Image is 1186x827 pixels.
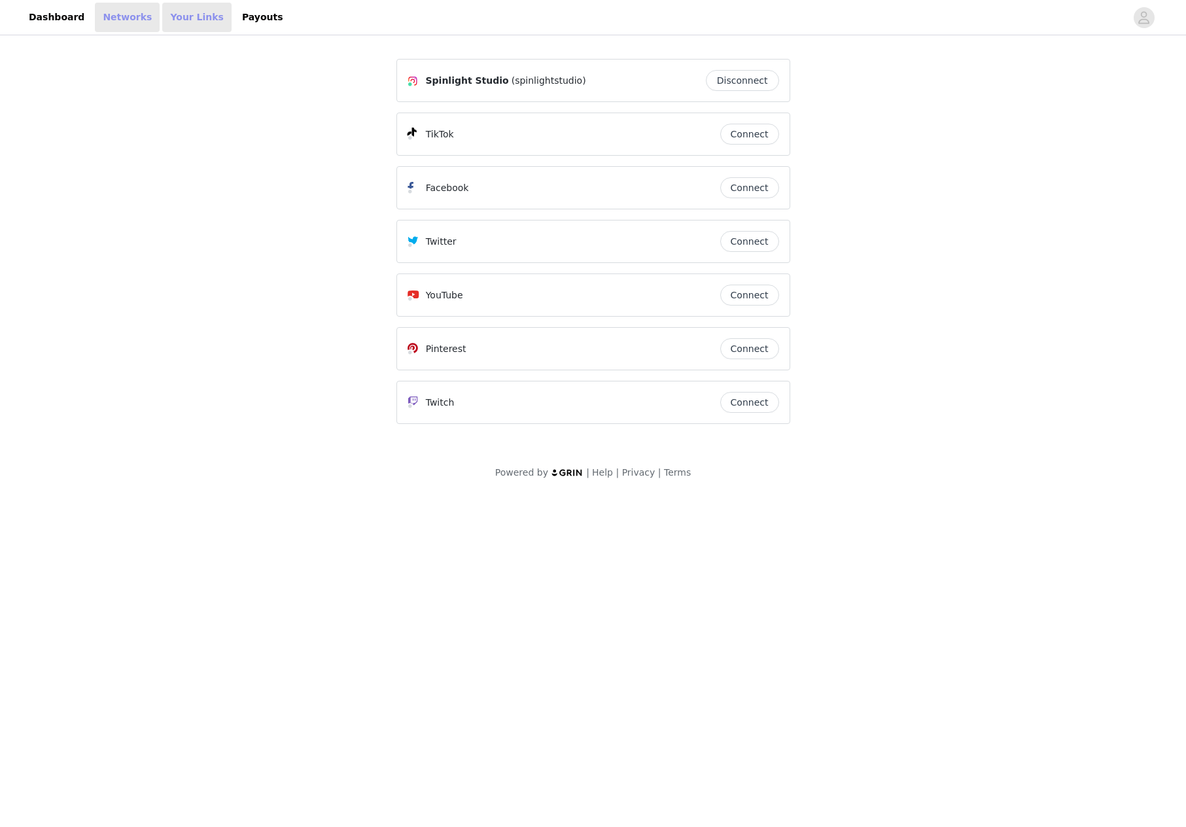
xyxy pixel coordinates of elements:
p: YouTube [426,289,463,302]
button: Connect [720,177,779,198]
button: Connect [720,285,779,306]
span: | [616,467,619,478]
p: Twitter [426,235,457,249]
a: Payouts [234,3,291,32]
p: Twitch [426,396,455,410]
div: avatar [1138,7,1150,28]
span: Spinlight Studio [426,74,509,88]
button: Connect [720,231,779,252]
button: Connect [720,124,779,145]
span: (spinlightstudio) [512,74,586,88]
p: Facebook [426,181,469,195]
a: Help [592,467,613,478]
a: Dashboard [21,3,92,32]
button: Disconnect [706,70,779,91]
img: logo [551,468,584,477]
p: Pinterest [426,342,466,356]
a: Networks [95,3,160,32]
p: TikTok [426,128,454,141]
span: Powered by [495,467,548,478]
img: Instagram Icon [408,76,418,86]
button: Connect [720,338,779,359]
span: | [586,467,589,478]
span: | [658,467,661,478]
a: Terms [664,467,691,478]
a: Privacy [622,467,655,478]
a: Your Links [162,3,232,32]
button: Connect [720,392,779,413]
